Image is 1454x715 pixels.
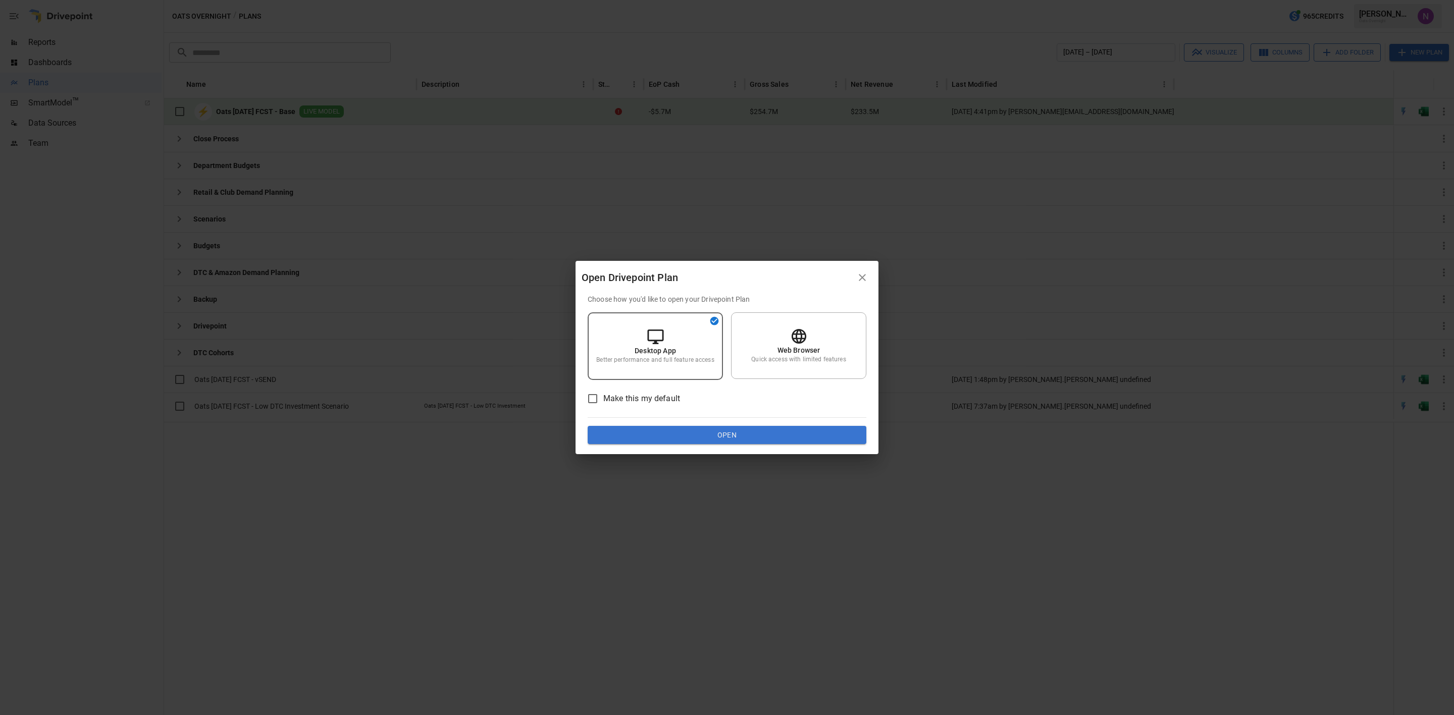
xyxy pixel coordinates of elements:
p: Better performance and full feature access [596,356,714,364]
span: Make this my default [603,393,680,405]
p: Quick access with limited features [751,355,846,364]
p: Desktop App [635,346,676,356]
p: Choose how you'd like to open your Drivepoint Plan [588,294,866,304]
div: Open Drivepoint Plan [582,269,852,286]
button: Open [588,426,866,444]
p: Web Browser [777,345,820,355]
